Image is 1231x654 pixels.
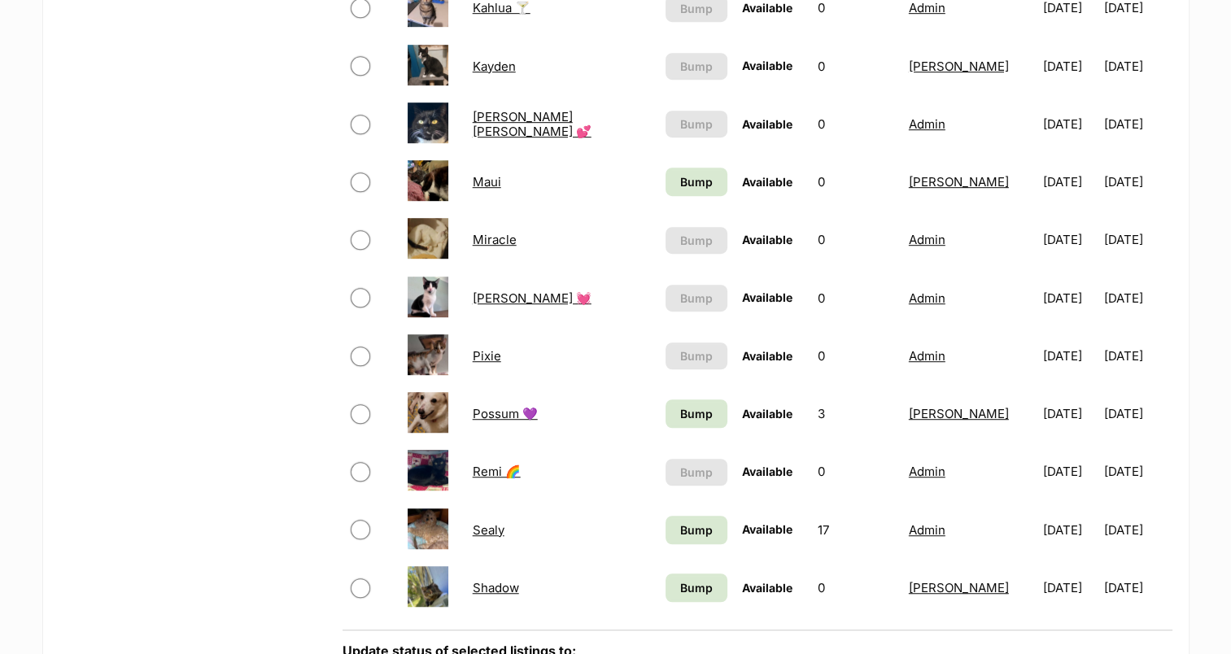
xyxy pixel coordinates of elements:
td: [DATE] [1104,560,1170,616]
span: Available [742,290,792,304]
span: Bump [680,290,713,307]
button: Bump [666,227,727,254]
td: 0 [811,154,900,210]
td: [DATE] [1104,328,1170,384]
a: Shadow [473,580,519,595]
button: Bump [666,53,727,80]
span: Available [742,581,792,595]
td: [DATE] [1037,154,1102,210]
span: Bump [680,405,713,422]
span: Bump [680,58,713,75]
a: Bump [666,168,727,196]
td: 0 [811,211,900,268]
a: [PERSON_NAME] [909,580,1009,595]
span: Bump [680,232,713,249]
span: Bump [680,579,713,596]
td: 3 [811,386,900,442]
span: Bump [680,464,713,481]
a: Admin [909,116,945,132]
span: Bump [680,116,713,133]
a: Admin [909,290,945,306]
td: 0 [811,96,900,152]
span: Available [742,522,792,536]
a: Admin [909,232,945,247]
td: [DATE] [1104,443,1170,499]
a: Bump [666,516,727,544]
td: [DATE] [1104,386,1170,442]
td: 0 [811,270,900,326]
span: Available [742,233,792,246]
a: [PERSON_NAME] 💓 [473,290,591,306]
td: 0 [811,443,900,499]
span: Bump [680,347,713,364]
a: Pixie [473,348,501,364]
button: Bump [666,342,727,369]
span: Available [742,59,792,72]
td: 17 [811,502,900,558]
span: Available [742,117,792,131]
td: [DATE] [1037,328,1102,384]
td: [DATE] [1037,386,1102,442]
a: Admin [909,464,945,479]
td: [DATE] [1104,96,1170,152]
span: Bump [680,521,713,538]
td: [DATE] [1037,270,1102,326]
td: [DATE] [1037,38,1102,94]
a: Kayden [473,59,516,74]
a: Possum 💜 [473,406,538,421]
td: 0 [811,328,900,384]
span: Available [742,407,792,421]
td: [DATE] [1037,96,1102,152]
a: Bump [666,399,727,428]
td: 0 [811,560,900,616]
a: Miracle [473,232,517,247]
a: [PERSON_NAME] [909,174,1009,190]
td: [DATE] [1104,270,1170,326]
td: [DATE] [1037,211,1102,268]
a: [PERSON_NAME] [909,406,1009,421]
span: Bump [680,173,713,190]
a: Bump [666,573,727,602]
span: Available [742,464,792,478]
td: 0 [811,38,900,94]
a: Maui [473,174,501,190]
a: [PERSON_NAME] [PERSON_NAME] 💕 [473,109,591,138]
td: [DATE] [1104,502,1170,558]
td: [DATE] [1104,38,1170,94]
button: Bump [666,459,727,486]
td: [DATE] [1037,560,1102,616]
td: [DATE] [1104,211,1170,268]
td: [DATE] [1037,443,1102,499]
span: Available [742,175,792,189]
span: Available [742,349,792,363]
span: Available [742,1,792,15]
a: Admin [909,522,945,538]
a: Remi 🌈 [473,464,521,479]
a: Sealy [473,522,504,538]
td: [DATE] [1104,154,1170,210]
td: [DATE] [1037,502,1102,558]
button: Bump [666,285,727,312]
a: Admin [909,348,945,364]
button: Bump [666,111,727,137]
a: [PERSON_NAME] [909,59,1009,74]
